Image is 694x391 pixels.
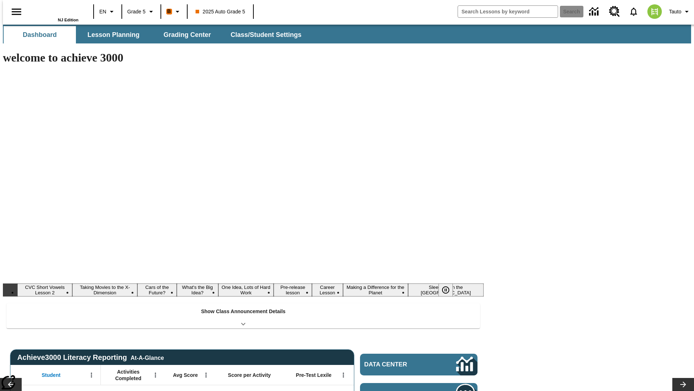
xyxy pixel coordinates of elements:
button: Select a new avatar [643,2,666,21]
button: Lesson Planning [77,26,150,43]
span: Pre-Test Lexile [296,372,332,378]
p: Show Class Announcement Details [201,308,286,315]
button: Open Menu [201,370,211,381]
a: Notifications [624,2,643,21]
button: Slide 6 Pre-release lesson [274,283,312,297]
span: NJ Edition [58,18,78,22]
a: Data Center [360,354,477,375]
button: Slide 1 CVC Short Vowels Lesson 2 [17,283,72,297]
button: Slide 5 One Idea, Lots of Hard Work [218,283,274,297]
div: At-A-Glance [130,353,164,361]
button: Open side menu [6,1,27,22]
button: Profile/Settings [666,5,694,18]
button: Dashboard [4,26,76,43]
h1: welcome to achieve 3000 [3,51,484,64]
button: Slide 8 Making a Difference for the Planet [343,283,408,297]
span: Data Center [364,361,432,368]
span: Activities Completed [104,369,152,382]
button: Open Menu [86,370,97,381]
span: Achieve3000 Literacy Reporting [17,353,164,362]
span: Tauto [669,8,681,16]
button: Grade: Grade 5, Select a grade [124,5,158,18]
div: Show Class Announcement Details [7,303,480,328]
a: Data Center [585,2,605,22]
button: Slide 7 Career Lesson [312,283,343,297]
div: Home [31,3,78,22]
button: Slide 2 Taking Movies to the X-Dimension [72,283,137,297]
span: Score per Activity [228,372,271,378]
div: Pause [438,283,460,297]
button: Lesson carousel, Next [672,378,694,391]
button: Boost Class color is orange. Change class color [163,5,185,18]
input: search field [458,6,558,17]
button: Open Menu [338,370,349,381]
span: B [167,7,171,16]
span: EN [99,8,106,16]
img: avatar image [647,4,662,19]
div: SubNavbar [3,26,308,43]
div: SubNavbar [3,25,691,43]
button: Class/Student Settings [225,26,307,43]
span: Student [42,372,60,378]
a: Home [31,3,78,18]
button: Pause [438,283,453,297]
button: Slide 9 Sleepless in the Animal Kingdom [408,283,484,297]
button: Slide 4 What's the Big Idea? [177,283,218,297]
a: Resource Center, Will open in new tab [605,2,624,21]
button: Language: EN, Select a language [96,5,119,18]
button: Slide 3 Cars of the Future? [137,283,176,297]
span: Grade 5 [127,8,146,16]
span: 2025 Auto Grade 5 [196,8,245,16]
button: Grading Center [151,26,223,43]
span: Avg Score [173,372,198,378]
button: Open Menu [150,370,161,381]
